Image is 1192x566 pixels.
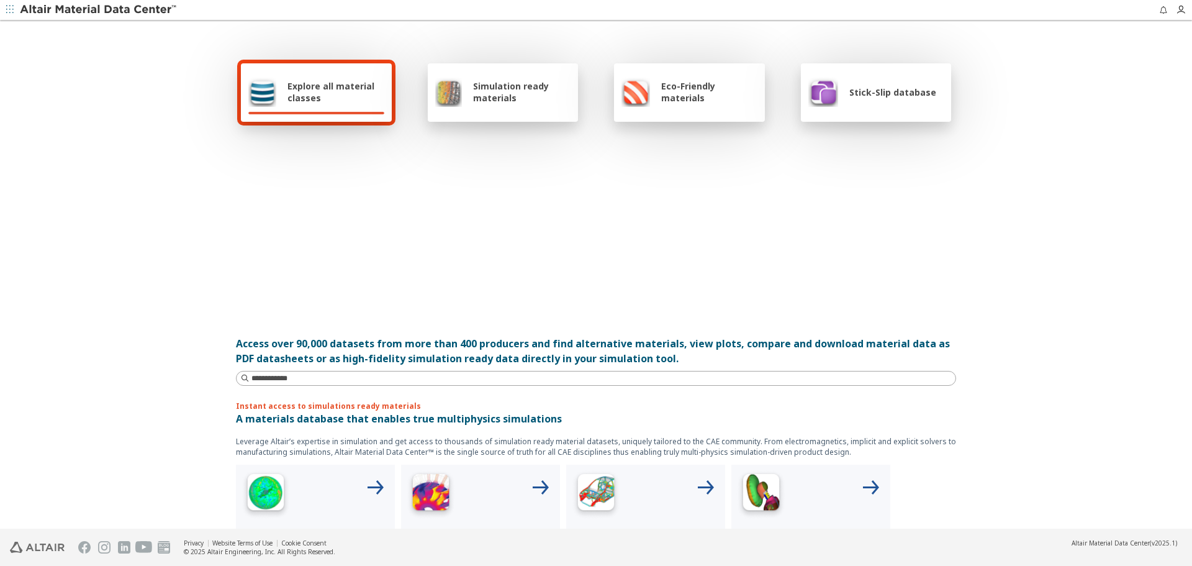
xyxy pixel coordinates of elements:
[1072,539,1177,547] div: (v2025.1)
[435,77,462,107] img: Simulation ready materials
[1072,539,1150,547] span: Altair Material Data Center
[287,80,384,104] span: Explore all material classes
[184,539,204,547] a: Privacy
[808,77,838,107] img: Stick-Slip database
[236,436,956,457] p: Leverage Altair’s expertise in simulation and get access to thousands of simulation ready materia...
[621,77,650,107] img: Eco-Friendly materials
[406,470,456,519] img: Low Frequency Icon
[20,4,178,16] img: Altair Material Data Center
[236,401,956,411] p: Instant access to simulations ready materials
[281,539,327,547] a: Cookie Consent
[241,470,291,519] img: High Frequency Icon
[849,86,936,98] span: Stick-Slip database
[736,470,786,519] img: Crash Analyses Icon
[661,80,757,104] span: Eco-Friendly materials
[236,411,956,426] p: A materials database that enables true multiphysics simulations
[212,539,273,547] a: Website Terms of Use
[10,542,65,553] img: Altair Engineering
[473,80,571,104] span: Simulation ready materials
[248,77,276,107] img: Explore all material classes
[571,470,621,519] img: Structural Analyses Icon
[236,336,956,366] div: Access over 90,000 datasets from more than 400 producers and find alternative materials, view plo...
[184,547,335,556] div: © 2025 Altair Engineering, Inc. All Rights Reserved.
